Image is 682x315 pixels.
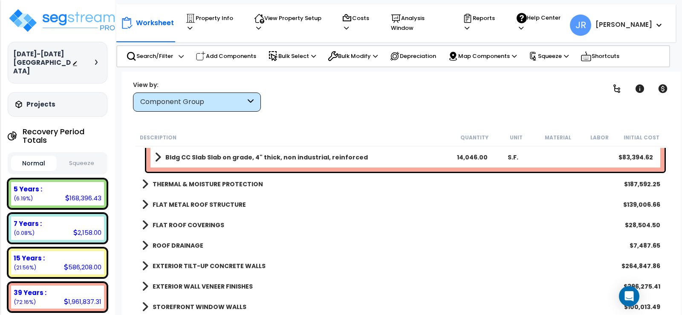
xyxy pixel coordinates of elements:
b: Bldg CC Slab Slab on grade, 4" thick, non industrial, reinforced [165,153,368,162]
span: JR [570,14,591,36]
div: View by: [133,81,261,89]
p: Shortcuts [581,50,619,62]
div: 1,961,837.31 [64,297,101,306]
p: Costs [342,13,375,33]
div: S.F. [493,153,533,162]
div: Depreciation [385,47,441,66]
p: Analysis Window [391,13,447,33]
b: 39 Years : [14,288,46,297]
b: [PERSON_NAME] [595,20,652,29]
small: Unit [510,134,523,141]
div: Shortcuts [576,46,624,66]
div: $100,013.49 [624,303,660,311]
b: FLAT METAL ROOF STRUCTURE [153,200,246,209]
p: Reports [462,13,500,33]
p: View Property Setup [254,13,326,33]
b: STOREFRONT WINDOW WALLS [153,303,246,311]
div: Component Group [140,97,246,107]
p: Worksheet [136,17,174,29]
b: ROOF DRAINAGE [153,241,203,250]
b: FLAT ROOF COVERINGS [153,221,224,229]
p: Map Components [448,51,517,61]
small: (21.56%) [14,264,36,271]
p: Squeeze [529,52,569,61]
p: Bulk Select [268,51,316,61]
b: 15 Years : [14,254,45,263]
small: Quantity [460,134,488,141]
b: 5 Years : [14,185,42,194]
a: Assembly Title [155,151,451,163]
div: $187,592.25 [624,180,660,188]
div: $264,847.86 [621,262,660,270]
b: EXTERIOR TILT-UP CONCRETE WALLS [153,262,266,270]
small: Initial Cost [624,134,659,141]
p: Help Center [517,13,565,33]
div: 2,158.00 [73,228,101,237]
small: (0.08%) [14,229,35,237]
b: EXTERIOR WALL VENEER FINISHES [153,282,253,291]
h3: Projects [26,100,55,109]
div: 586,208.00 [64,263,101,272]
small: Material [545,134,571,141]
button: Squeeze [59,156,104,171]
b: 7 Years : [14,219,42,228]
small: Labor [590,134,609,141]
p: Search/Filter [126,51,173,61]
small: Description [140,134,176,141]
p: Bulk Modify [328,51,378,61]
p: Property Info [185,13,238,33]
p: Add Components [196,51,256,61]
small: (72.16%) [14,298,36,306]
div: $139,006.66 [623,200,660,209]
small: (6.19%) [14,195,33,202]
button: Normal [11,156,57,171]
h4: Recovery Period Totals [23,127,107,144]
div: 168,396.43 [65,194,101,202]
div: 14,046.00 [452,153,492,162]
div: $396,275.41 [624,282,660,291]
img: logo_pro_r.png [8,8,118,33]
div: $28,504.50 [625,221,660,229]
div: $7,487.65 [630,241,660,250]
h3: [DATE]-[DATE][GEOGRAPHIC_DATA] [13,50,72,75]
div: Open Intercom Messenger [619,286,639,306]
div: Add Components [191,47,261,66]
p: Depreciation [390,51,436,61]
div: $83,394.62 [616,153,656,162]
b: THERMAL & MOISTURE PROTECTION [153,180,263,188]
